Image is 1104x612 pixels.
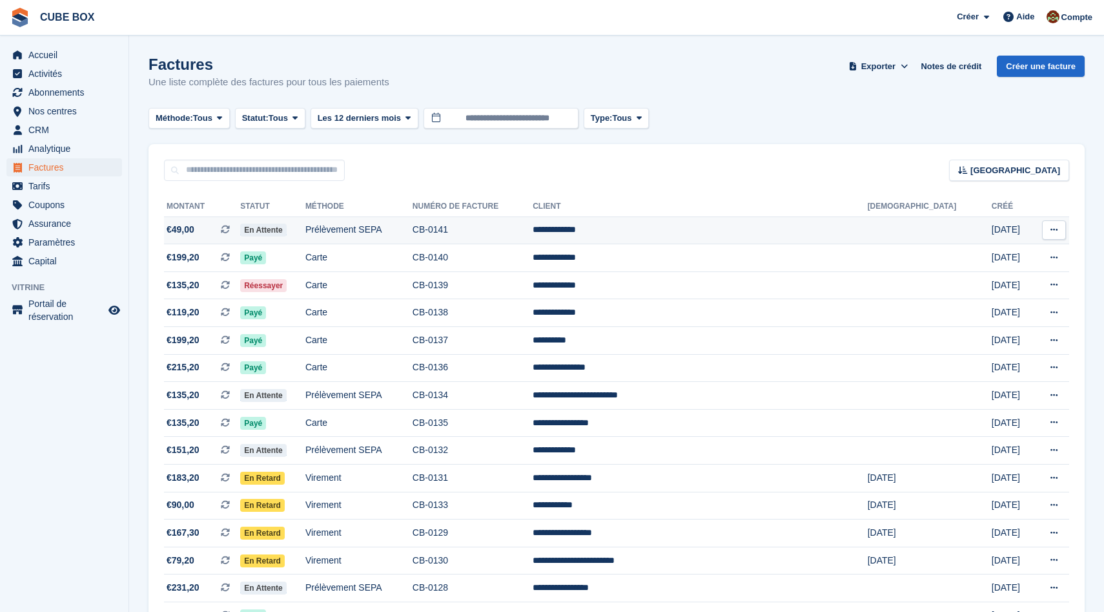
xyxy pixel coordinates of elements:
a: menu [6,233,122,251]
a: Boutique d'aperçu [107,302,122,318]
a: menu [6,46,122,64]
button: Les 12 derniers mois [311,108,418,129]
a: menu [6,196,122,214]
td: Prélèvement SEPA [305,437,413,465]
td: [DATE] [992,271,1032,299]
button: Type: Tous [584,108,649,129]
td: CB-0132 [413,437,533,465]
span: €135,20 [167,388,199,402]
td: [DATE] [868,492,992,520]
td: [DATE] [992,216,1032,244]
a: Créer une facture [997,56,1085,77]
td: Carte [305,409,413,437]
td: [DATE] [992,409,1032,437]
span: Factures [28,158,106,176]
span: €79,20 [167,554,194,567]
th: Méthode [305,196,413,217]
span: Tous [269,112,288,125]
span: Accueil [28,46,106,64]
td: [DATE] [992,575,1032,602]
th: Créé [992,196,1032,217]
td: CB-0137 [413,327,533,355]
span: CRM [28,121,106,139]
span: Payé [240,251,266,264]
span: Créer [957,10,979,23]
td: [DATE] [868,520,992,547]
span: Coupons [28,196,106,214]
td: [DATE] [992,354,1032,382]
td: CB-0138 [413,299,533,327]
img: alex soubira [1047,10,1059,23]
span: Exporter [861,60,895,73]
button: Méthode: Tous [148,108,230,129]
span: Aide [1016,10,1034,23]
a: Notes de crédit [915,56,986,77]
a: menu [6,83,122,101]
a: menu [6,252,122,270]
th: [DEMOGRAPHIC_DATA] [868,196,992,217]
span: €215,20 [167,361,199,374]
td: Prélèvement SEPA [305,575,413,602]
span: En attente [240,444,287,457]
span: Nos centres [28,102,106,120]
span: Paramètres [28,233,106,251]
span: Payé [240,361,266,374]
a: menu [6,215,122,233]
td: [DATE] [992,465,1032,492]
td: [DATE] [992,547,1032,575]
td: CB-0140 [413,244,533,272]
td: CB-0129 [413,520,533,547]
td: Virement [305,492,413,520]
span: En attente [240,389,287,402]
span: €199,20 [167,251,199,264]
span: Activités [28,65,106,83]
td: [DATE] [992,382,1032,410]
td: CB-0139 [413,271,533,299]
span: €183,20 [167,471,199,485]
span: Compte [1061,11,1092,24]
td: Virement [305,547,413,575]
span: En retard [240,527,285,540]
td: [DATE] [992,437,1032,465]
span: Les 12 derniers mois [318,112,401,125]
td: [DATE] [992,244,1032,272]
span: €167,30 [167,526,199,540]
img: stora-icon-8386f47178a22dfd0bd8f6a31ec36ba5ce8667c1dd55bd0f319d3a0aa187defe.svg [10,8,30,27]
td: [DATE] [992,327,1032,355]
span: Payé [240,417,266,430]
td: CB-0134 [413,382,533,410]
span: €135,20 [167,279,199,292]
span: €199,20 [167,333,199,347]
span: En retard [240,554,285,567]
a: menu [6,297,122,323]
td: Prélèvement SEPA [305,216,413,244]
span: Tous [193,112,212,125]
span: €135,20 [167,416,199,430]
span: Statut: [242,112,269,125]
span: En attente [240,224,287,237]
p: Une liste complète des factures pour tous les paiements [148,75,389,90]
span: €90,00 [167,498,194,512]
span: En retard [240,472,285,485]
span: Tous [612,112,631,125]
td: Carte [305,354,413,382]
th: Numéro de facture [413,196,533,217]
span: €151,20 [167,443,199,457]
td: [DATE] [992,299,1032,327]
span: Méthode: [156,112,193,125]
td: CB-0135 [413,409,533,437]
td: CB-0128 [413,575,533,602]
span: Type: [591,112,613,125]
span: [GEOGRAPHIC_DATA] [970,164,1060,177]
td: CB-0133 [413,492,533,520]
span: Portail de réservation [28,297,106,323]
td: [DATE] [868,465,992,492]
a: menu [6,102,122,120]
span: Vitrine [12,281,128,294]
td: Carte [305,271,413,299]
td: CB-0136 [413,354,533,382]
td: CB-0141 [413,216,533,244]
a: menu [6,177,122,195]
td: [DATE] [868,547,992,575]
td: Virement [305,520,413,547]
